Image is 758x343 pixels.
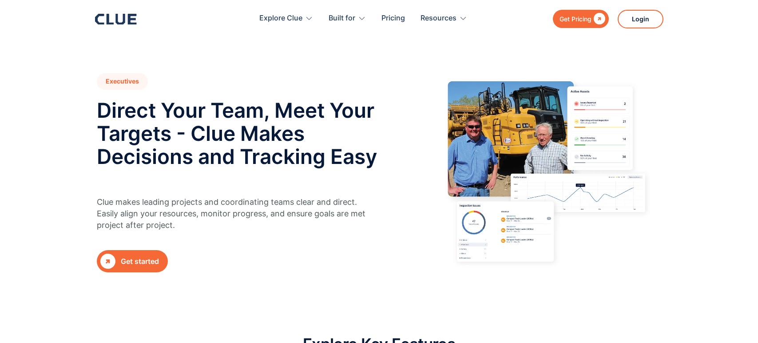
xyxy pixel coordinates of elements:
[97,196,365,231] p: Clue makes leading projects and coordinating teams clear and direct. Easily align your resources,...
[97,73,148,90] h1: Executive
[329,4,355,32] div: Built for
[435,73,662,275] img: Image showing Executives at construction site
[97,99,383,168] h2: Direct Your Team, Meet Your Targets - Clue Makes Decisions and Tracking Easy
[618,10,663,28] a: Login
[135,77,139,85] strong: s
[421,4,456,32] div: Resources
[259,4,302,32] div: Explore Clue
[381,4,405,32] a: Pricing
[97,250,168,272] a: Get started
[591,13,605,24] div: 
[560,13,591,24] div: Get Pricing
[553,10,609,28] a: Get Pricing
[100,254,115,269] div: 
[121,256,159,267] div: Get started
